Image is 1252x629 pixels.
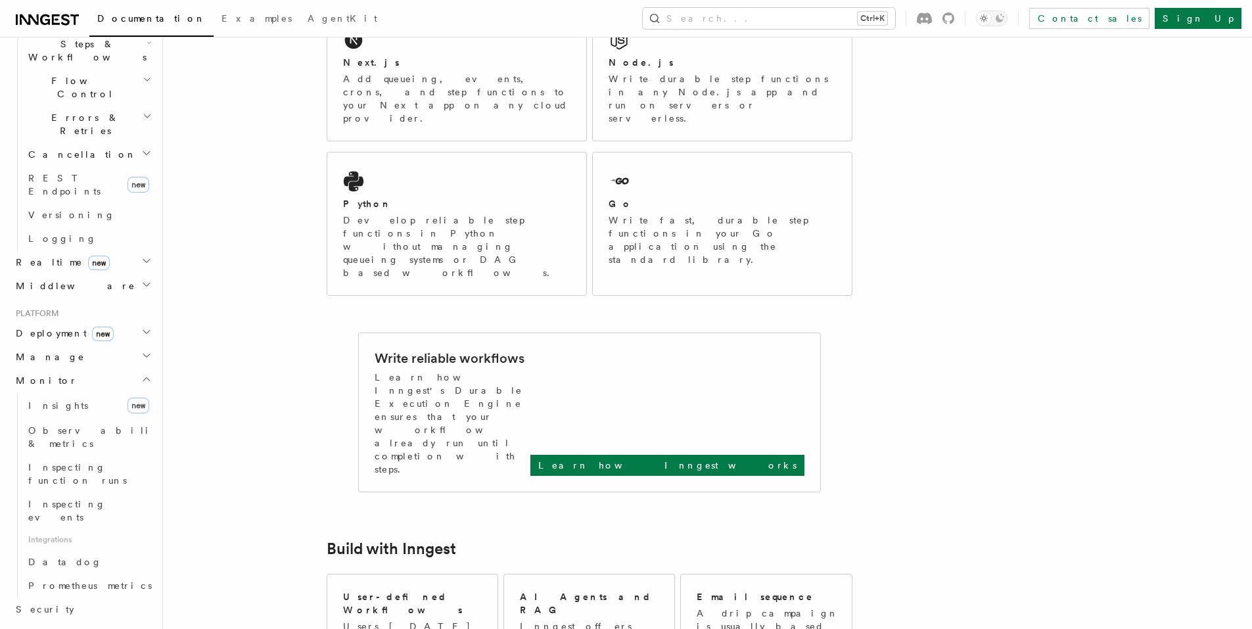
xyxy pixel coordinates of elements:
a: REST Endpointsnew [23,166,154,203]
button: Errors & Retries [23,106,154,143]
span: new [88,256,110,270]
span: Versioning [28,210,115,220]
span: Steps & Workflows [23,37,147,64]
span: Datadog [28,557,102,567]
button: Monitor [11,369,154,392]
span: AgentKit [308,13,377,24]
div: Inngest Functions [11,9,154,250]
a: GoWrite fast, durable step functions in your Go application using the standard library. [592,152,852,296]
div: Monitor [11,392,154,597]
a: Versioning [23,203,154,227]
span: Errors & Retries [23,111,143,137]
a: Node.jsWrite durable step functions in any Node.js app and run on servers or serverless. [592,11,852,141]
a: Sign Up [1155,8,1241,29]
h2: Email sequence [697,590,814,603]
span: Deployment [11,327,114,340]
span: Realtime [11,256,110,269]
span: Prometheus metrics [28,580,152,591]
span: Logging [28,233,97,244]
button: Realtimenew [11,250,154,274]
a: Prometheus metrics [23,574,154,597]
span: new [128,398,149,413]
p: Learn how Inngest's Durable Execution Engine ensures that your workflow already run until complet... [375,371,530,476]
button: Manage [11,345,154,369]
a: PythonDevelop reliable step functions in Python without managing queueing systems or DAG based wo... [327,152,587,296]
h2: Python [343,197,392,210]
span: new [92,327,114,341]
a: Documentation [89,4,214,37]
a: Inspecting events [23,492,154,529]
button: Steps & Workflows [23,32,154,69]
span: Monitor [11,374,78,387]
span: Insights [28,400,88,411]
p: Learn how Inngest works [538,459,797,472]
button: Cancellation [23,143,154,166]
h2: Next.js [343,56,400,69]
a: Observability & metrics [23,419,154,455]
p: Develop reliable step functions in Python without managing queueing systems or DAG based workflows. [343,214,570,279]
p: Write fast, durable step functions in your Go application using the standard library. [609,214,836,266]
h2: Node.js [609,56,674,69]
span: Inspecting events [28,499,106,523]
h2: Go [609,197,632,210]
a: Insightsnew [23,392,154,419]
span: new [128,177,149,193]
span: Inspecting function runs [28,462,127,486]
span: Platform [11,308,59,319]
p: Write durable step functions in any Node.js app and run on servers or serverless. [609,72,836,125]
span: Cancellation [23,148,137,161]
span: Examples [221,13,292,24]
span: Manage [11,350,85,363]
span: Documentation [97,13,206,24]
h2: Write reliable workflows [375,349,524,367]
kbd: Ctrl+K [858,12,887,25]
h2: User-defined Workflows [343,590,482,617]
a: Security [11,597,154,621]
button: Flow Control [23,69,154,106]
button: Toggle dark mode [976,11,1008,26]
span: Middleware [11,279,135,292]
span: Integrations [23,529,154,550]
a: Logging [23,227,154,250]
button: Middleware [11,274,154,298]
span: REST Endpoints [28,173,101,197]
a: Next.jsAdd queueing, events, crons, and step functions to your Next app on any cloud provider. [327,11,587,141]
a: Inspecting function runs [23,455,154,492]
a: Examples [214,4,300,35]
a: Learn how Inngest works [530,455,804,476]
p: Add queueing, events, crons, and step functions to your Next app on any cloud provider. [343,72,570,125]
button: Search...Ctrl+K [643,8,895,29]
span: Flow Control [23,74,143,101]
a: Datadog [23,550,154,574]
a: Build with Inngest [327,540,456,558]
button: Deploymentnew [11,321,154,345]
span: Observability & metrics [28,425,164,449]
a: Contact sales [1029,8,1149,29]
h2: AI Agents and RAG [520,590,661,617]
a: AgentKit [300,4,385,35]
span: Security [16,604,74,615]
